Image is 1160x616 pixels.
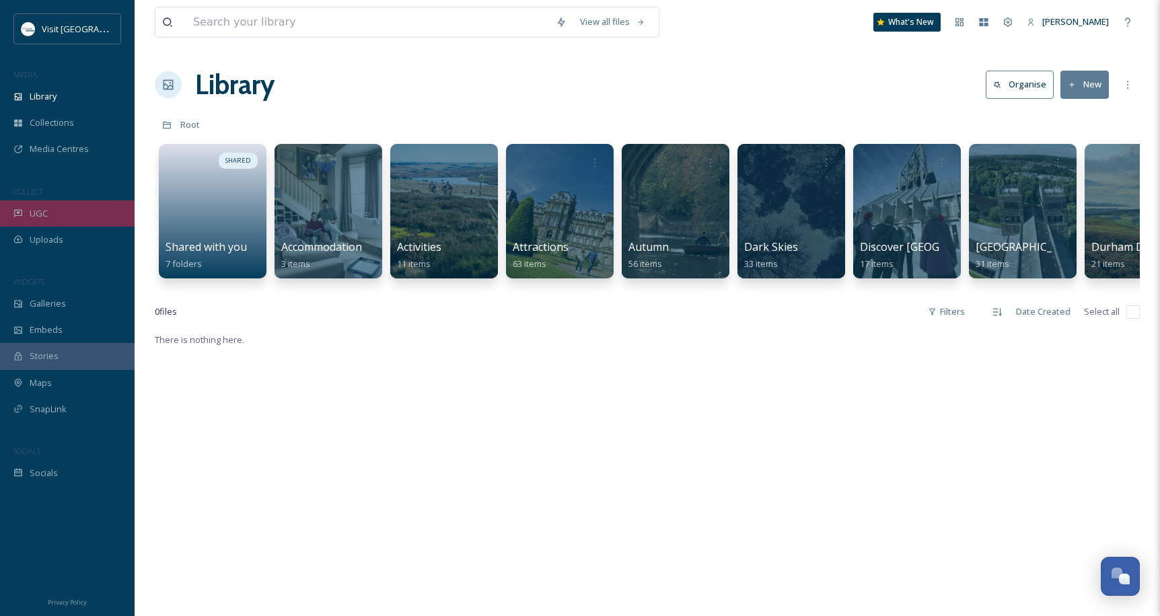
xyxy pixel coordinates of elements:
[397,239,441,254] span: Activities
[30,116,74,129] span: Collections
[195,65,275,105] a: Library
[13,276,44,286] span: WIDGETS
[513,258,546,270] span: 63 items
[744,241,798,270] a: Dark Skies33 items
[30,207,48,220] span: UGC
[1060,71,1109,98] button: New
[921,299,972,325] div: Filters
[30,90,57,103] span: Library
[166,258,202,270] span: 7 folders
[976,258,1009,270] span: 31 items
[180,116,200,132] a: Root
[513,239,569,254] span: Attractions
[155,334,244,346] span: There is nothing here.
[13,69,37,79] span: MEDIA
[986,71,1060,98] a: Organise
[281,258,310,270] span: 3 items
[628,258,662,270] span: 56 items
[628,239,669,254] span: Autumn
[30,143,89,155] span: Media Centres
[22,22,35,36] img: 1680077135441.jpeg
[1101,557,1140,596] button: Open Chat
[986,71,1054,98] button: Organise
[1020,9,1116,35] a: [PERSON_NAME]
[30,403,67,416] span: SnapLink
[976,239,1084,254] span: [GEOGRAPHIC_DATA]
[30,233,63,246] span: Uploads
[513,241,569,270] a: Attractions63 items
[976,241,1084,270] a: [GEOGRAPHIC_DATA]31 items
[1084,305,1120,318] span: Select all
[30,377,52,389] span: Maps
[155,305,177,318] span: 0 file s
[13,446,40,456] span: SOCIALS
[166,239,247,254] span: Shared with you
[225,156,251,165] span: SHARED
[42,22,146,35] span: Visit [GEOGRAPHIC_DATA]
[48,598,87,607] span: Privacy Policy
[860,258,894,270] span: 17 items
[281,241,362,270] a: Accommodation3 items
[744,258,778,270] span: 33 items
[30,350,59,362] span: Stories
[48,593,87,609] a: Privacy Policy
[1009,299,1077,325] div: Date Created
[397,258,431,270] span: 11 items
[573,9,652,35] a: View all files
[155,137,270,278] a: SHAREDShared with you7 folders
[30,297,66,310] span: Galleries
[860,241,1015,270] a: Discover [GEOGRAPHIC_DATA]17 items
[1042,15,1109,28] span: [PERSON_NAME]
[281,239,362,254] span: Accommodation
[873,13,941,32] a: What's New
[860,239,1015,254] span: Discover [GEOGRAPHIC_DATA]
[13,186,42,196] span: COLLECT
[744,239,798,254] span: Dark Skies
[397,241,441,270] a: Activities11 items
[30,467,58,479] span: Socials
[30,323,63,336] span: Embeds
[628,241,669,270] a: Autumn56 items
[186,7,549,37] input: Search your library
[180,118,200,130] span: Root
[1091,258,1125,270] span: 21 items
